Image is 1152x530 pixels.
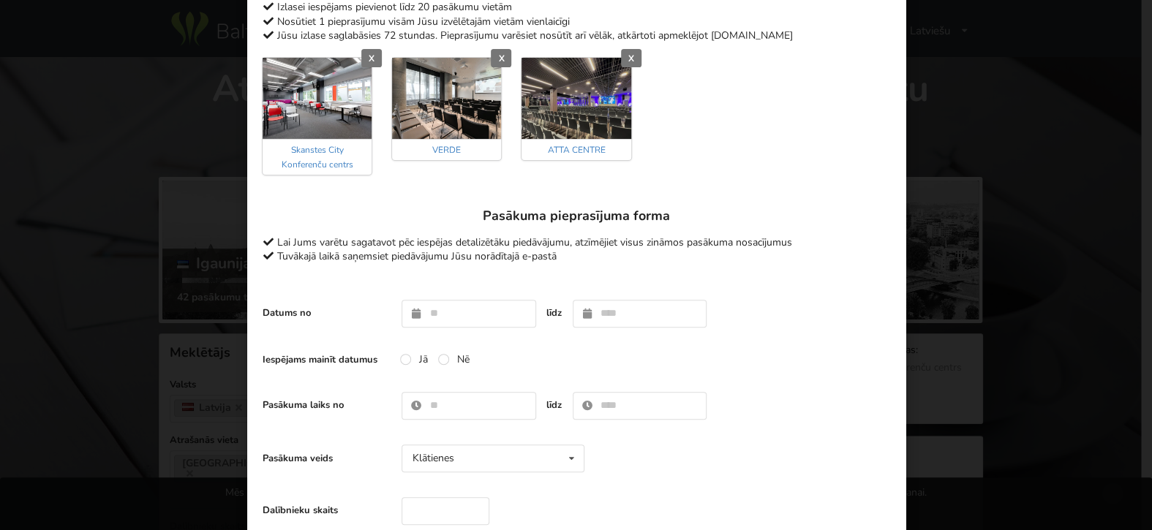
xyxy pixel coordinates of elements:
div: Jūsu izlase saglabāsies 72 stundas. Pieprasījumu varēsiet nosūtīt arī vēlāk, atkārtoti apmeklējot... [263,29,890,43]
h3: Pasākuma pieprasījuma forma [263,208,890,224]
div: Tuvākajā laikā saņemsiet piedāvājumu Jūsu norādītajā e-pastā [263,249,890,264]
label: līdz [546,306,561,319]
img: Konferenču centrs | Rīga | Skanstes City Konferenču centrs [263,58,372,140]
label: Dalībnieku skaits [263,504,391,517]
a: VERDE [432,144,461,156]
div: X [361,49,382,68]
div: Nosūtiet 1 pieprasījumu visām Jūsu izvēlētajām vietām vienlaicīgi [263,15,890,29]
div: Klātienes [413,453,454,463]
label: līdz [546,398,561,412]
a: ATTA CENTRE [547,144,605,156]
img: Konferenču centrs | Rīga | VERDE [392,58,501,140]
img: Konferenču centrs | Rīga | ATTA CENTRE [522,58,630,140]
label: Pasākuma veids [263,452,391,465]
label: Iespējams mainīt datumus [263,353,391,366]
div: Lai Jums varētu sagatavot pēc iespējas detalizētāku piedāvājumu, atzīmējiet visus zināmos pasākum... [263,235,890,250]
label: Jā [400,353,428,366]
a: Skanstes City Konferenču centrs [281,144,353,170]
div: X [620,49,641,68]
label: Datums no [263,306,391,319]
label: Nē [437,353,469,366]
label: Pasākuma laiks no [263,398,391,412]
div: X [491,49,511,68]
